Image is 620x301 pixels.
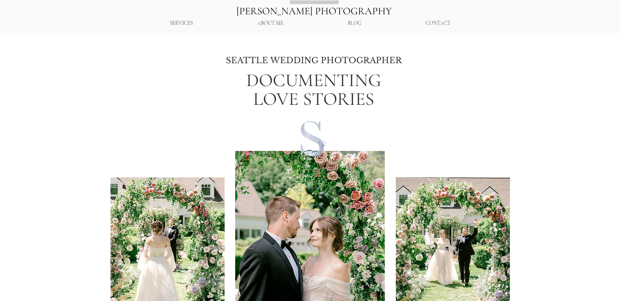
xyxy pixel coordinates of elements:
[138,16,483,31] nav: Site
[225,16,316,31] a: ABOUT ME
[393,16,483,31] a: CONTACT
[288,116,332,159] img: transparent (with name)_edited.png
[166,16,197,31] p: SERVICES
[138,16,225,31] div: SERVICES
[421,16,455,31] p: CONTACT
[253,16,287,31] p: ABOUT ME
[246,69,381,110] span: DOCUMENTING LOVE STORIES
[226,55,402,65] span: SEATTLE WEDDING PHOTOGRAPHER
[236,5,392,17] a: [PERSON_NAME] PHOTOGRAPHY
[344,16,365,31] p: BLOG
[316,16,393,31] a: BLOG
